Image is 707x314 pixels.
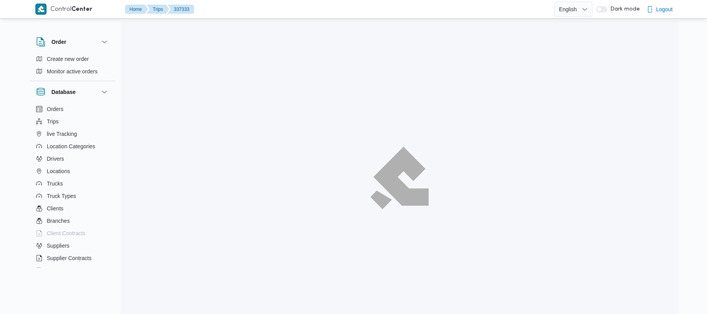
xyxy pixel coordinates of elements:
span: Trucks [47,179,63,188]
span: Truck Types [47,191,76,201]
span: live Tracking [47,129,77,139]
h3: Database [52,87,76,97]
b: Center [71,7,92,12]
span: Locations [47,167,70,176]
h3: Order [52,37,66,47]
span: Supplier Contracts [47,253,92,263]
div: Order [30,53,115,81]
span: Drivers [47,154,64,163]
span: Create new order [47,54,89,64]
button: Location Categories [33,140,112,153]
button: Monitor active orders [33,65,112,78]
span: Clients [47,204,64,213]
span: Suppliers [47,241,69,250]
img: X8yXhbKr1z7QwAAAABJRU5ErkJggg== [35,3,47,15]
button: Devices [33,264,112,277]
span: Orders [47,104,64,114]
button: Order [36,37,109,47]
button: Truck Types [33,190,112,202]
img: ILLA Logo [375,151,424,204]
span: Client Contracts [47,229,86,238]
button: Orders [33,103,112,115]
span: Monitor active orders [47,67,98,76]
button: Clients [33,202,112,215]
span: Devices [47,266,66,275]
button: live Tracking [33,128,112,140]
button: Drivers [33,153,112,165]
button: Trips [147,5,169,14]
button: Trucks [33,177,112,190]
button: 337333 [168,5,194,14]
button: Home [125,5,148,14]
span: Logout [656,5,673,14]
button: Trips [33,115,112,128]
button: Database [36,87,109,97]
button: Supplier Contracts [33,252,112,264]
span: Trips [47,117,59,126]
span: Dark mode [607,6,640,12]
button: Suppliers [33,239,112,252]
span: Location Categories [47,142,96,151]
button: Branches [33,215,112,227]
span: Branches [47,216,70,226]
div: Database [30,103,115,271]
button: Locations [33,165,112,177]
button: Create new order [33,53,112,65]
button: Client Contracts [33,227,112,239]
button: Logout [644,2,676,17]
